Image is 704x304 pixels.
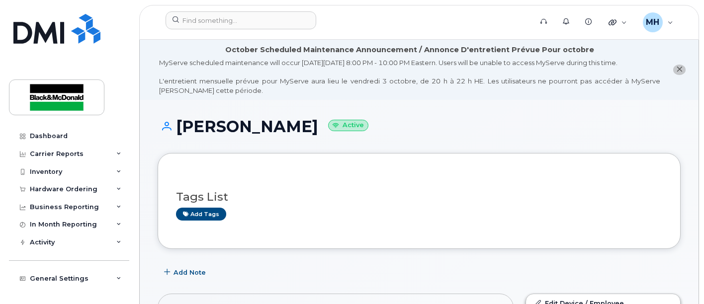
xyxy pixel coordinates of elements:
h1: [PERSON_NAME] [158,118,681,135]
h3: Tags List [176,191,662,203]
div: MyServe scheduled maintenance will occur [DATE][DATE] 8:00 PM - 10:00 PM Eastern. Users will be u... [159,58,660,95]
button: Add Note [158,264,214,282]
button: close notification [673,65,686,75]
a: Add tags [176,208,226,220]
small: Active [328,120,368,131]
span: Add Note [174,268,206,277]
div: October Scheduled Maintenance Announcement / Annonce D'entretient Prévue Pour octobre [225,45,594,55]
